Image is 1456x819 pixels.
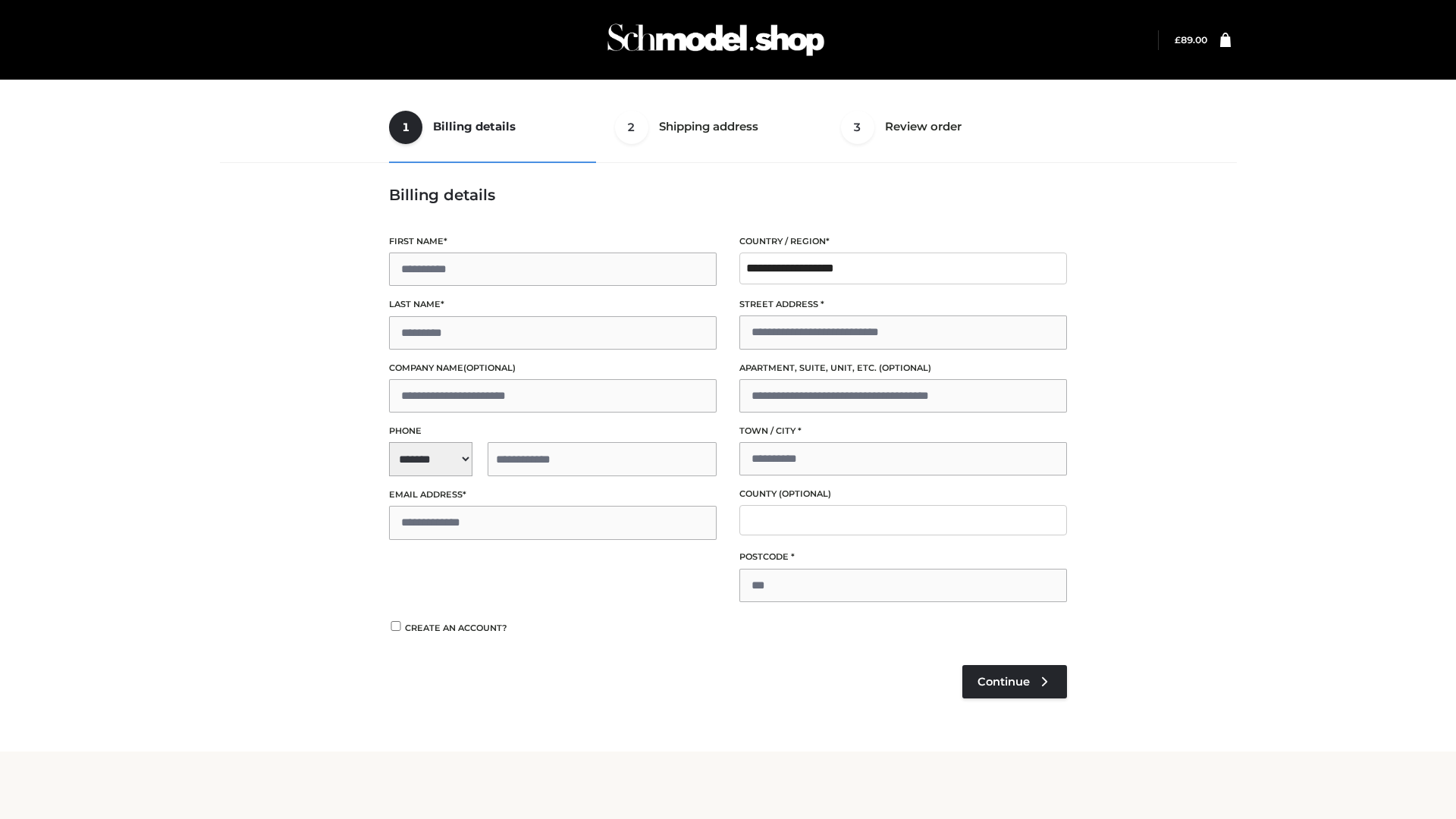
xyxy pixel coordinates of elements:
[389,488,717,502] label: Email address
[602,10,830,70] img: Schmodel Admin 964
[389,186,1067,204] h3: Billing details
[977,675,1030,689] span: Continue
[779,488,831,499] span: (optional)
[739,361,1067,375] label: Apartment, suite, unit, etc.
[1175,34,1207,45] bdi: 89.00
[879,362,931,373] span: (optional)
[739,487,1067,501] label: County
[739,424,1067,438] label: Town / City
[389,361,717,375] label: Company name
[463,362,516,373] span: (optional)
[1175,34,1181,45] span: £
[389,234,717,249] label: First name
[962,665,1067,698] a: Continue
[389,424,717,438] label: Phone
[405,623,507,633] span: Create an account?
[739,550,1067,564] label: Postcode
[739,234,1067,249] label: Country / Region
[389,621,403,631] input: Create an account?
[1175,34,1207,45] a: £89.00
[739,297,1067,312] label: Street address
[389,297,717,312] label: Last name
